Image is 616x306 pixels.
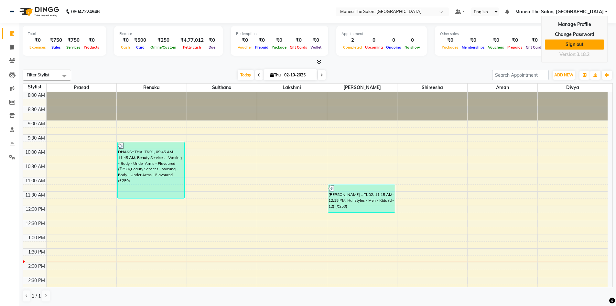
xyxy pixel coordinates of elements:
span: Lakshmi [257,84,327,92]
span: Aman [468,84,537,92]
div: ₹0 [460,37,486,44]
div: Total [28,31,101,37]
div: Redemption [236,31,323,37]
span: No show [403,45,422,50]
div: ₹4,77,012 [178,37,206,44]
div: ₹750 [65,37,82,44]
input: Search Appointment [492,70,549,80]
span: Prepaid [254,45,270,50]
div: 0 [363,37,384,44]
div: 0 [384,37,403,44]
span: Sulthana [187,84,257,92]
span: Gift Cards [524,45,545,50]
div: 11:00 AM [24,177,46,184]
div: 9:30 AM [27,135,46,142]
button: ADD NEW [553,71,575,80]
div: ₹0 [82,37,101,44]
span: [PERSON_NAME] [327,84,397,92]
div: 2:00 PM [27,263,46,270]
span: Manea The Salon, [GEOGRAPHIC_DATA] [515,8,604,15]
span: Thu [269,73,282,77]
div: Stylist [23,84,46,90]
a: Change Password [545,29,604,40]
div: 12:30 PM [24,220,46,227]
div: 1:00 PM [27,234,46,241]
div: ₹750 [48,37,65,44]
div: 12:00 PM [24,206,46,213]
span: Today [238,70,254,80]
span: Ongoing [384,45,403,50]
div: DHAKSHTHA, TK01, 09:45 AM-11:45 AM, Beauty Services - Waxing - Body - Under Arms - Flavoured (₹25... [118,142,185,198]
div: 8:30 AM [27,106,46,113]
div: ₹0 [270,37,288,44]
b: 08047224946 [71,3,100,21]
span: Package [270,45,288,50]
div: 8:00 AM [27,92,46,99]
input: 2025-10-02 [282,70,315,80]
span: Expenses [28,45,48,50]
span: Cash [119,45,132,50]
div: ₹0 [506,37,524,44]
span: Sales [50,45,62,50]
span: Prepaids [506,45,524,50]
span: Voucher [236,45,254,50]
div: 11:30 AM [24,192,46,198]
span: Petty cash [181,45,203,50]
div: ₹0 [254,37,270,44]
div: ₹0 [119,37,132,44]
div: Appointment [341,31,422,37]
span: Gift Cards [288,45,309,50]
div: ₹0 [28,37,48,44]
div: ₹0 [206,37,218,44]
div: 1:30 PM [27,249,46,255]
div: ₹0 [440,37,460,44]
span: Completed [341,45,363,50]
div: 9:00 AM [27,120,46,127]
span: Packages [440,45,460,50]
div: ₹500 [132,37,149,44]
div: ₹250 [149,37,178,44]
img: logo [16,3,61,21]
span: Vouchers [486,45,506,50]
span: Online/Custom [149,45,178,50]
span: 1 / 1 [32,293,41,300]
span: Wallet [309,45,323,50]
div: 10:30 AM [24,163,46,170]
div: Finance [119,31,218,37]
div: Other sales [440,31,545,37]
div: Version:3.18.2 [545,50,604,59]
span: Divya [538,84,608,92]
a: Sign out [545,40,604,50]
div: 2:30 PM [27,277,46,284]
div: ₹0 [309,37,323,44]
span: shireesha [397,84,467,92]
span: Prasad [47,84,116,92]
span: Renuka [117,84,187,92]
div: 2 [341,37,363,44]
div: 10:00 AM [24,149,46,156]
span: Due [207,45,217,50]
span: Services [65,45,82,50]
span: Card [135,45,146,50]
span: ADD NEW [554,73,573,77]
div: 0 [403,37,422,44]
span: Products [82,45,101,50]
div: ₹0 [236,37,254,44]
a: Manage Profile [545,19,604,29]
div: ₹0 [486,37,506,44]
div: ₹0 [288,37,309,44]
span: Upcoming [363,45,384,50]
span: Memberships [460,45,486,50]
div: ₹0 [524,37,545,44]
div: [PERSON_NAME] ., TK02, 11:15 AM-12:15 PM, Hairstyles - Men - Kids (U-12) (₹250) [328,185,395,212]
span: Filter Stylist [27,72,49,77]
